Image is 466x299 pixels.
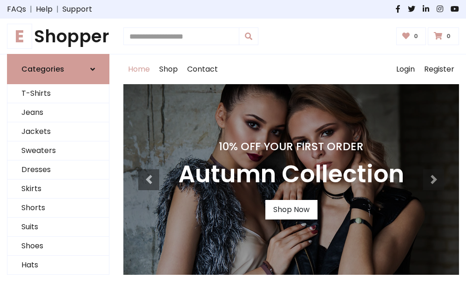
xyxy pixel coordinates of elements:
[7,24,32,49] span: E
[26,4,36,15] span: |
[178,160,404,189] h3: Autumn Collection
[7,26,109,47] a: EShopper
[21,65,64,73] h6: Categories
[155,54,182,84] a: Shop
[53,4,62,15] span: |
[392,54,419,84] a: Login
[123,54,155,84] a: Home
[7,237,109,256] a: Shoes
[7,179,109,199] a: Skirts
[396,27,426,45] a: 0
[7,160,109,179] a: Dresses
[7,218,109,237] a: Suits
[7,256,109,275] a: Hats
[7,54,109,84] a: Categories
[182,54,223,84] a: Contact
[428,27,459,45] a: 0
[178,140,404,153] h4: 10% Off Your First Order
[7,141,109,160] a: Sweaters
[62,4,92,15] a: Support
[265,200,317,219] a: Shop Now
[7,26,109,47] h1: Shopper
[7,84,109,103] a: T-Shirts
[36,4,53,15] a: Help
[7,103,109,122] a: Jeans
[7,122,109,141] a: Jackets
[7,4,26,15] a: FAQs
[7,199,109,218] a: Shorts
[412,32,420,40] span: 0
[419,54,459,84] a: Register
[444,32,453,40] span: 0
